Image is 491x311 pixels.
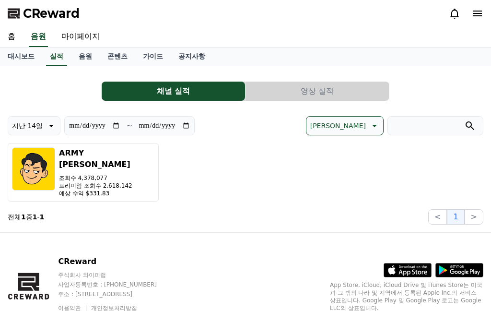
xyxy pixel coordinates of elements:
[40,213,45,221] strong: 1
[59,147,154,170] h3: ARMY [PERSON_NAME]
[58,281,175,288] p: 사업자등록번호 : [PHONE_NUMBER]
[8,116,60,135] button: 지난 14일
[135,48,171,66] a: 가이드
[23,6,80,21] span: CReward
[54,27,107,47] a: 마이페이지
[171,48,213,66] a: 공지사항
[58,290,175,298] p: 주소 : [STREET_ADDRESS]
[102,82,245,101] button: 채널 실적
[59,174,154,182] p: 조회수 4,378,077
[245,82,389,101] a: 영상 실적
[58,271,175,279] p: 주식회사 와이피랩
[58,256,175,267] p: CReward
[428,209,447,225] button: <
[306,116,384,135] button: [PERSON_NAME]
[126,120,132,132] p: ~
[245,82,389,101] button: 영상 실적
[8,143,159,202] button: ARMY [PERSON_NAME] 조회수 4,378,077 프리미엄 조회수 2,618,142 예상 수익 $331.83
[59,190,154,197] p: 예상 수익 $331.83
[8,212,44,222] p: 전체 중 -
[29,27,48,47] a: 음원
[12,119,43,132] p: 지난 14일
[59,182,154,190] p: 프리미엄 조회수 2,618,142
[8,6,80,21] a: CReward
[33,213,37,221] strong: 1
[21,213,26,221] strong: 1
[12,147,55,191] img: ARMY AHN 아미안
[100,48,135,66] a: 콘텐츠
[465,209,483,225] button: >
[71,48,100,66] a: 음원
[447,209,464,225] button: 1
[46,48,67,66] a: 실적
[102,82,245,101] a: 채널 실적
[310,119,366,132] p: [PERSON_NAME]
